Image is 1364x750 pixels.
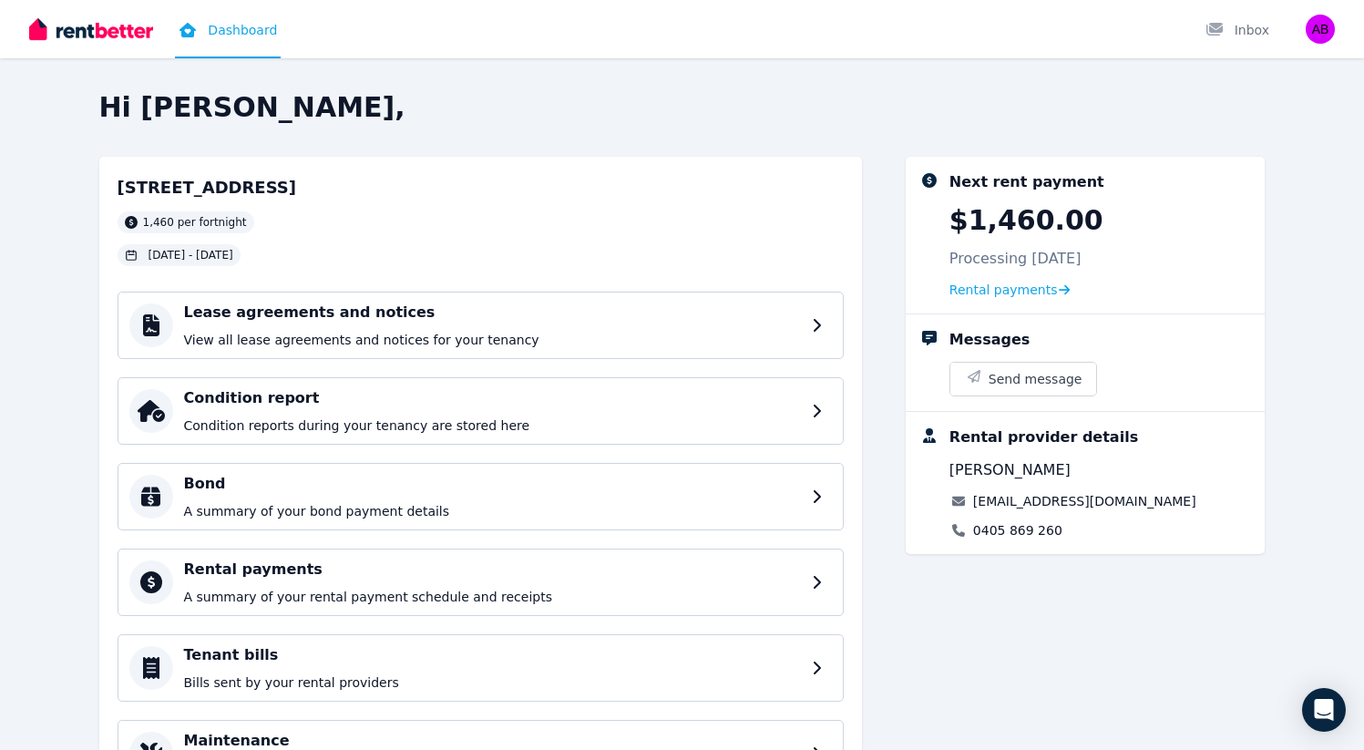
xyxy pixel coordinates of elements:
[184,302,801,324] h4: Lease agreements and notices
[949,459,1071,481] span: [PERSON_NAME]
[950,363,1097,396] button: Send message
[949,281,1071,299] a: Rental payments
[29,15,153,43] img: RentBetter
[973,492,1196,510] a: [EMAIL_ADDRESS][DOMAIN_NAME]
[973,521,1062,539] a: 0405 869 260
[949,426,1138,448] div: Rental provider details
[949,248,1082,270] p: Processing [DATE]
[184,473,801,495] h4: Bond
[143,215,247,230] span: 1,460 per fortnight
[184,387,801,409] h4: Condition report
[184,416,801,435] p: Condition reports during your tenancy are stored here
[184,588,801,606] p: A summary of your rental payment schedule and receipts
[949,329,1030,351] div: Messages
[949,171,1104,193] div: Next rent payment
[1306,15,1335,44] img: Asmita Bhate
[1205,21,1269,39] div: Inbox
[184,502,801,520] p: A summary of your bond payment details
[184,644,801,666] h4: Tenant bills
[949,204,1103,237] p: $1,460.00
[184,673,801,692] p: Bills sent by your rental providers
[184,559,801,580] h4: Rental payments
[149,248,233,262] span: [DATE] - [DATE]
[184,331,801,349] p: View all lease agreements and notices for your tenancy
[949,281,1058,299] span: Rental payments
[99,91,1266,124] h2: Hi [PERSON_NAME],
[989,370,1082,388] span: Send message
[118,175,297,200] h2: [STREET_ADDRESS]
[1302,688,1346,732] div: Open Intercom Messenger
